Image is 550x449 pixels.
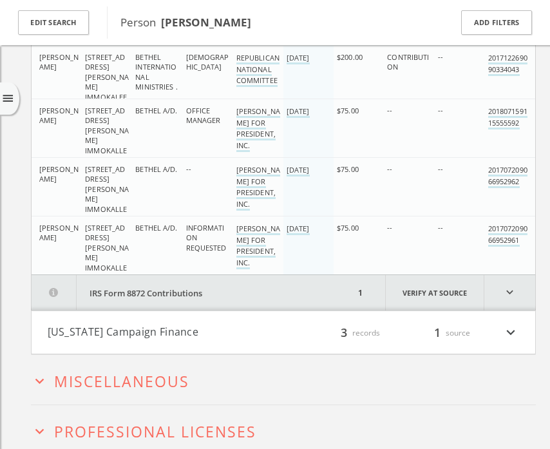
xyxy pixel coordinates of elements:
span: BETHEL A/D. [135,223,177,233]
button: expand_moreMiscellaneous [31,370,536,390]
span: INFORMATION REQUESTED [185,223,226,253]
span: -- [185,164,191,174]
span: $200.00 [337,52,363,62]
button: expand_moreProfessional Licenses [31,420,536,440]
a: Verify at source [385,275,484,310]
a: [PERSON_NAME] FOR PRESIDENT, INC. [236,224,280,269]
span: $75.00 [337,164,359,174]
span: -- [387,164,392,174]
span: 1 [430,323,445,341]
a: 201712269090334043 [488,53,527,76]
span: [STREET_ADDRESS][PERSON_NAME] IMMOKALLE FL 34142 [85,164,129,224]
span: -- [387,106,392,115]
i: expand_more [502,324,519,341]
button: Edit Search [18,10,89,35]
i: expand_more [31,423,48,440]
button: Add Filters [461,10,532,35]
span: [PERSON_NAME] [39,164,79,184]
span: $75.00 [337,223,359,233]
span: Person [120,15,251,30]
i: expand_more [31,372,48,390]
span: [STREET_ADDRESS][PERSON_NAME] IMMOKALEE FL 341422826 [85,52,129,121]
a: [DATE] [286,224,309,235]
div: records [303,324,380,341]
span: Miscellaneous [54,371,189,392]
a: REPUBLICAN NATIONAL COMMITTEE [236,53,279,87]
span: -- [437,52,442,62]
span: -- [437,223,442,233]
a: [DATE] [286,165,309,177]
div: 1 [355,275,366,310]
b: [PERSON_NAME] [161,15,251,30]
span: -- [387,223,392,233]
span: [PERSON_NAME] [39,223,79,242]
a: 201807159115555592 [488,106,527,129]
span: OFFICE MANAGER [185,106,220,125]
span: BETHEL A/D. [135,106,177,115]
span: 3 [336,323,352,341]
a: 201707209066952961 [488,224,527,247]
button: IRS Form 8872 Contributions [32,275,355,310]
span: [PERSON_NAME] [39,106,79,125]
div: source [393,324,470,341]
span: $75.00 [337,106,359,115]
span: BETHEL INTERNATIONAL MINISTRIES . [135,52,177,91]
i: expand_more [484,275,535,310]
a: [PERSON_NAME] FOR PRESIDENT, INC. [236,165,280,211]
a: [PERSON_NAME] FOR PRESIDENT, INC. [236,106,280,152]
span: CONTRIBUTION [387,52,429,72]
span: [STREET_ADDRESS][PERSON_NAME] IMMOKALLE FL 34142 [85,223,129,282]
button: [US_STATE] Campaign Finance [48,324,283,341]
span: [DEMOGRAPHIC_DATA] [185,52,229,72]
i: menu [1,92,15,106]
span: Professional Licenses [54,421,256,442]
span: -- [437,164,442,174]
span: [STREET_ADDRESS][PERSON_NAME] IMMOKALLE FL 34142 [85,106,129,165]
a: [DATE] [286,106,309,118]
span: -- [437,106,442,115]
a: 201707209066952962 [488,165,527,188]
span: BETHEL A/D. [135,164,177,174]
span: [PERSON_NAME] [39,52,79,72]
a: [DATE] [286,53,309,64]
